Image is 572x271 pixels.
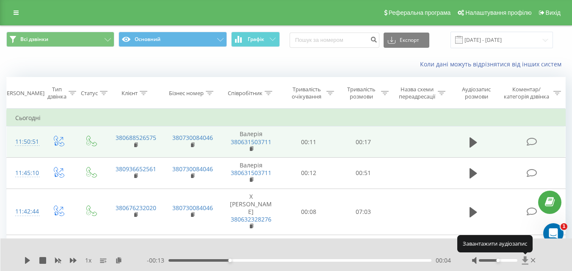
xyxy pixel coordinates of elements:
div: Завантажити аудіозапис [457,235,533,252]
td: 00:17 [336,126,391,158]
a: 380631503711 [231,138,271,146]
td: 00:22 [336,235,391,266]
td: 00:12 [282,157,336,189]
div: Аудіозапис розмови [455,86,498,100]
button: Основний [119,32,227,47]
a: 380730084046 [172,204,213,212]
span: Налаштування профілю [465,9,531,16]
a: 380688526575 [116,134,156,142]
div: 11:50:51 [15,134,33,150]
td: 00:51 [336,157,391,189]
a: 380632328276 [231,215,271,223]
div: Accessibility label [496,259,500,262]
td: 00:11 [282,126,336,158]
div: Бізнес номер [169,90,204,97]
div: Тривалість очікування [289,86,324,100]
a: 380730084046 [172,165,213,173]
td: 00:08 [282,189,336,235]
td: 07:03 [336,189,391,235]
span: Графік [248,36,264,42]
td: Валерія [221,157,282,189]
button: Графік [231,32,280,47]
a: 380730084046 [172,134,213,142]
a: 380676232020 [116,204,156,212]
div: Коментар/категорія дзвінка [502,86,551,100]
div: Тривалість розмови [344,86,379,100]
div: Тип дзвінка [47,86,66,100]
a: Коли дані можуть відрізнятися вiд інших систем [420,60,566,68]
td: 00:06 [282,235,336,266]
button: Всі дзвінки [6,32,114,47]
div: Accessibility label [228,259,232,262]
input: Пошук за номером [290,33,379,48]
span: Реферальна програма [389,9,451,16]
div: Статус [81,90,98,97]
div: Назва схеми переадресації [398,86,436,100]
td: Валерія [221,126,282,158]
button: Експорт [384,33,429,48]
span: 1 [561,223,567,230]
div: Співробітник [228,90,263,97]
a: 380631503711 [231,169,271,177]
a: 380936652561 [116,165,156,173]
div: [PERSON_NAME] [2,90,44,97]
div: 11:45:10 [15,165,33,181]
span: Вихід [546,9,561,16]
td: Валерія [221,235,282,266]
div: Клієнт [122,90,138,97]
iframe: Intercom live chat [543,223,564,244]
span: 00:04 [436,256,451,265]
td: Сьогодні [7,109,566,126]
td: Х [PERSON_NAME] [221,189,282,235]
span: Всі дзвінки [20,36,48,43]
span: - 00:13 [147,256,169,265]
span: 1 x [85,256,91,265]
div: 11:42:44 [15,203,33,220]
